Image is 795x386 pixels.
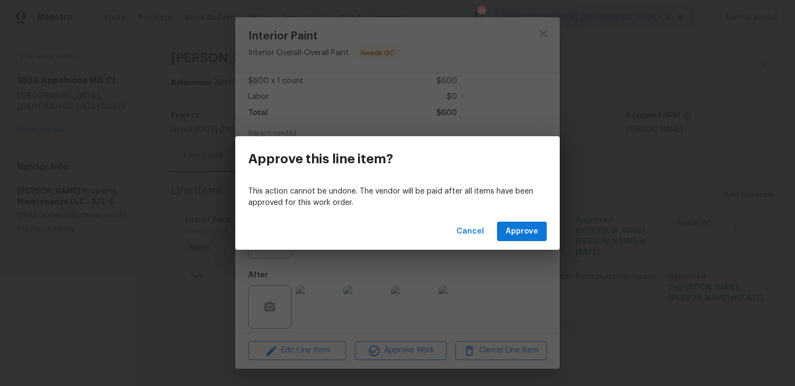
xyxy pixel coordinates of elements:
[248,151,393,167] h3: Approve this line item?
[497,222,547,242] button: Approve
[456,225,484,238] span: Cancel
[506,225,538,238] span: Approve
[248,186,547,209] p: This action cannot be undone. The vendor will be paid after all items have been approved for this...
[452,222,488,242] button: Cancel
